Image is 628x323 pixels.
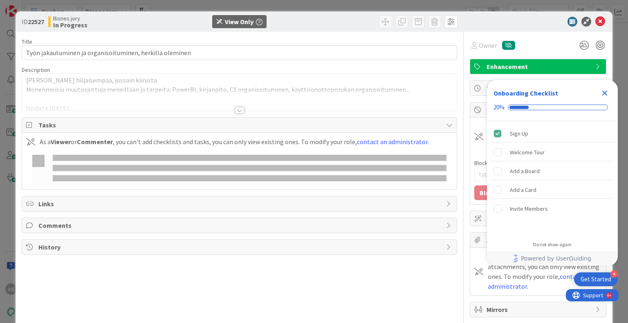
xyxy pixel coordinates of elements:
b: In Progress [53,22,87,28]
label: Title [22,38,32,45]
span: Support [17,1,37,11]
span: Block [487,105,591,115]
input: type card name here... [22,45,457,60]
div: Get Started [581,275,611,283]
span: History [38,242,442,252]
div: Add a Card is incomplete. [490,181,615,199]
div: Onboarding Checklist [493,88,558,98]
p: [PERSON_NAME] hiljaisempaa, jossain kiirusta [26,76,452,85]
span: Description [22,66,50,74]
div: 9+ [41,3,45,10]
div: 20% [493,104,505,111]
div: Checklist progress: 20% [493,104,611,111]
b: Commenter [77,138,113,146]
div: As a or , you can't add checklists and tasks, you can only view existing ones. To modify your rol... [40,137,429,147]
span: Comments [38,221,442,230]
div: Sign Up [510,129,528,138]
b: 22527 [28,18,44,26]
div: Do not show again [533,241,572,248]
span: Owner [479,40,497,50]
span: Powered by UserGuiding [521,254,591,263]
div: Invite Members [510,204,548,214]
div: Add a Card [510,185,536,195]
span: Mirrors [487,305,591,314]
div: Checklist Container [487,80,618,266]
div: Welcome Tour [510,147,545,157]
span: ID [22,17,44,27]
a: contact an administrator [357,138,428,146]
div: Invite Members is incomplete. [490,200,615,218]
span: Tasks [38,120,442,130]
a: Powered by UserGuiding [491,251,614,266]
span: Enhancement [487,62,591,71]
div: Checklist items [487,121,618,236]
label: Blocked Reason [474,159,514,167]
button: Block [474,185,502,200]
div: 4 [610,270,618,278]
div: Close Checklist [598,87,611,100]
span: Bisnes jory [53,15,87,22]
p: Monenmoisia muutosjuttuja meneillään ja tarpeita: PowerBI, kirjanpito, CS organisoituminen, käytt... [26,85,452,94]
b: Viewer [51,138,71,146]
div: Footer [487,251,618,266]
div: Welcome Tour is incomplete. [490,143,615,161]
div: Add a Board is incomplete. [490,162,615,180]
span: Custom Fields [487,214,591,223]
div: Open Get Started checklist, remaining modules: 4 [574,272,618,286]
div: Add a Board [510,166,540,176]
div: Sign Up is complete. [490,125,615,143]
div: As a or , you can't add attachments, you can only view existing ones. To modify your role, . [488,252,602,291]
span: Dates [487,83,591,93]
div: View Only [225,17,253,27]
span: Links [38,199,442,209]
span: Attachments [487,235,591,245]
